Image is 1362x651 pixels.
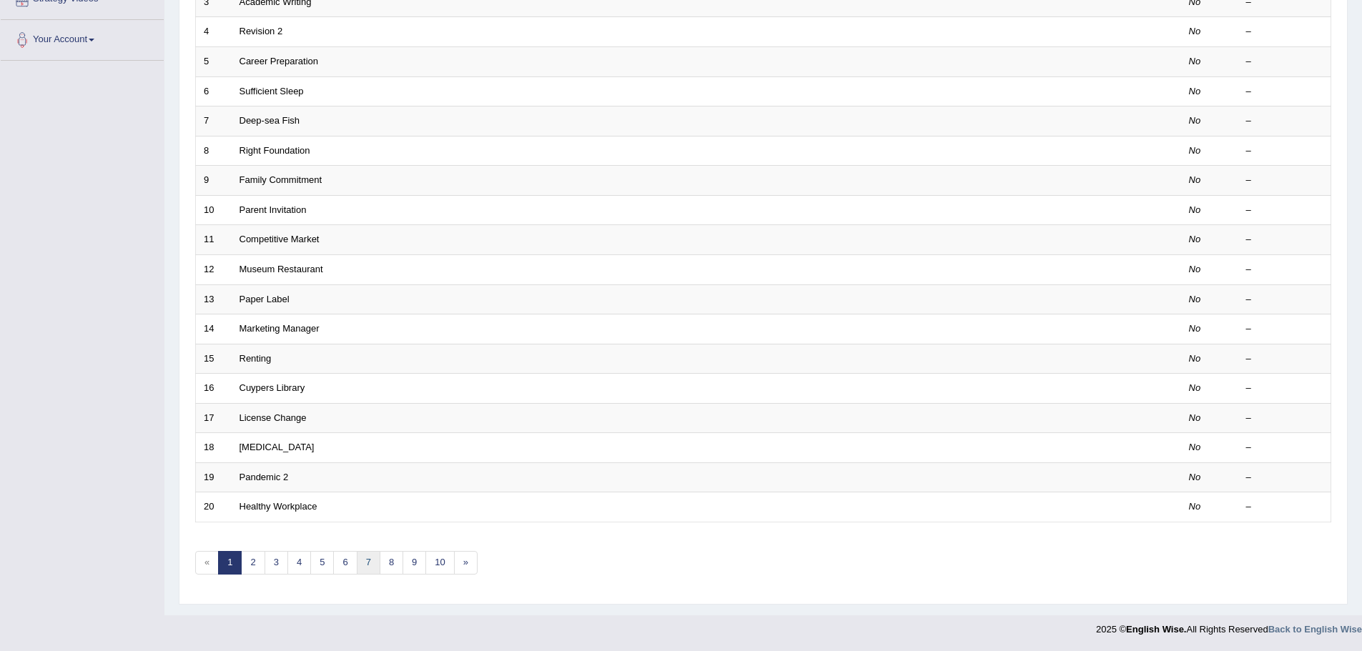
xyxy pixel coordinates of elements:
div: 2025 © All Rights Reserved [1096,615,1362,636]
div: – [1246,500,1323,514]
a: 4 [287,551,311,575]
td: 12 [196,254,232,284]
em: No [1189,382,1201,393]
a: Pandemic 2 [240,472,289,482]
em: No [1189,204,1201,215]
div: – [1246,382,1323,395]
td: 17 [196,403,232,433]
a: » [454,551,478,575]
a: 9 [403,551,426,575]
td: 18 [196,433,232,463]
em: No [1189,264,1201,274]
em: No [1189,26,1201,36]
div: – [1246,412,1323,425]
td: 10 [196,195,232,225]
a: 5 [310,551,334,575]
a: Marketing Manager [240,323,320,334]
a: Competitive Market [240,234,320,244]
a: 6 [333,551,357,575]
div: – [1246,144,1323,158]
a: Healthy Workplace [240,501,317,512]
div: – [1246,204,1323,217]
a: Your Account [1,20,164,56]
a: 3 [265,551,288,575]
td: 7 [196,106,232,136]
td: 11 [196,225,232,255]
em: No [1189,353,1201,364]
a: Back to English Wise [1268,624,1362,635]
td: 20 [196,492,232,522]
div: – [1246,441,1323,454]
a: License Change [240,412,307,423]
a: Renting [240,353,272,364]
td: 16 [196,374,232,404]
div: – [1246,174,1323,187]
span: « [195,551,219,575]
td: 14 [196,314,232,344]
a: 10 [425,551,454,575]
a: Revision 2 [240,26,283,36]
div: – [1246,471,1323,484]
a: [MEDICAL_DATA] [240,442,315,452]
a: Sufficient Sleep [240,86,304,96]
td: 19 [196,462,232,492]
div: – [1246,263,1323,277]
div: – [1246,25,1323,39]
a: Cuypers Library [240,382,305,393]
a: 2 [241,551,265,575]
a: Deep-sea Fish [240,115,300,126]
div: – [1246,55,1323,69]
a: Right Foundation [240,145,310,156]
a: Museum Restaurant [240,264,323,274]
td: 13 [196,284,232,314]
a: Career Preparation [240,56,319,66]
a: 8 [380,551,403,575]
em: No [1189,412,1201,423]
div: – [1246,85,1323,99]
div: – [1246,233,1323,247]
em: No [1189,56,1201,66]
em: No [1189,86,1201,96]
td: 15 [196,344,232,374]
div: – [1246,322,1323,336]
em: No [1189,115,1201,126]
em: No [1189,442,1201,452]
strong: English Wise. [1126,624,1186,635]
em: No [1189,294,1201,304]
td: 8 [196,136,232,166]
em: No [1189,501,1201,512]
td: 9 [196,166,232,196]
a: Family Commitment [240,174,322,185]
td: 4 [196,17,232,47]
td: 6 [196,76,232,106]
td: 5 [196,47,232,77]
a: 1 [218,551,242,575]
em: No [1189,234,1201,244]
em: No [1189,323,1201,334]
em: No [1189,145,1201,156]
div: – [1246,114,1323,128]
div: – [1246,352,1323,366]
em: No [1189,174,1201,185]
a: 7 [357,551,380,575]
em: No [1189,472,1201,482]
a: Parent Invitation [240,204,307,215]
div: – [1246,293,1323,307]
a: Paper Label [240,294,290,304]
